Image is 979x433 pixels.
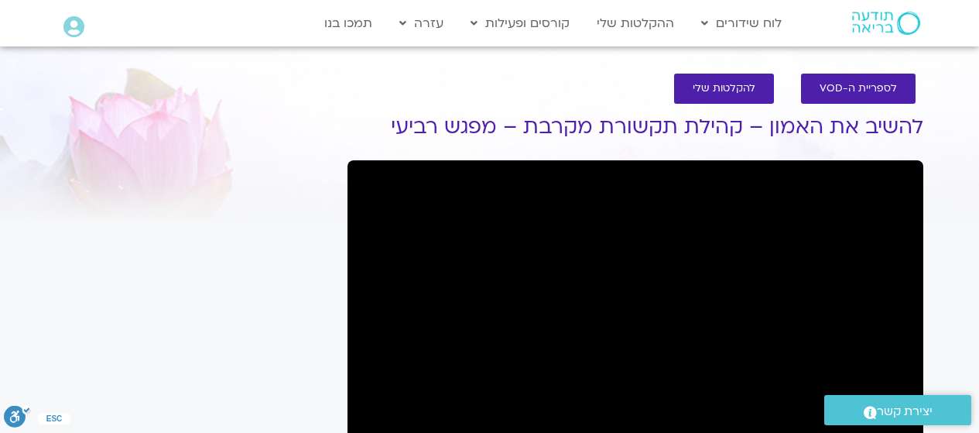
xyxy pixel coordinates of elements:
span: יצירת קשר [877,401,933,422]
a: יצירת קשר [824,395,971,425]
a: קורסים ופעילות [463,9,577,38]
a: תמכו בנו [317,9,380,38]
a: ההקלטות שלי [589,9,682,38]
img: תודעה בריאה [852,12,920,35]
a: עזרה [392,9,451,38]
span: לספריית ה-VOD [820,83,897,95]
h1: להשיב את האמון – קהילת תקשורת מקרבת – מפגש רביעי [347,115,923,139]
a: לוח שידורים [693,9,789,38]
span: להקלטות שלי [693,83,755,95]
a: לספריית ה-VOD [801,74,916,104]
a: להקלטות שלי [674,74,774,104]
